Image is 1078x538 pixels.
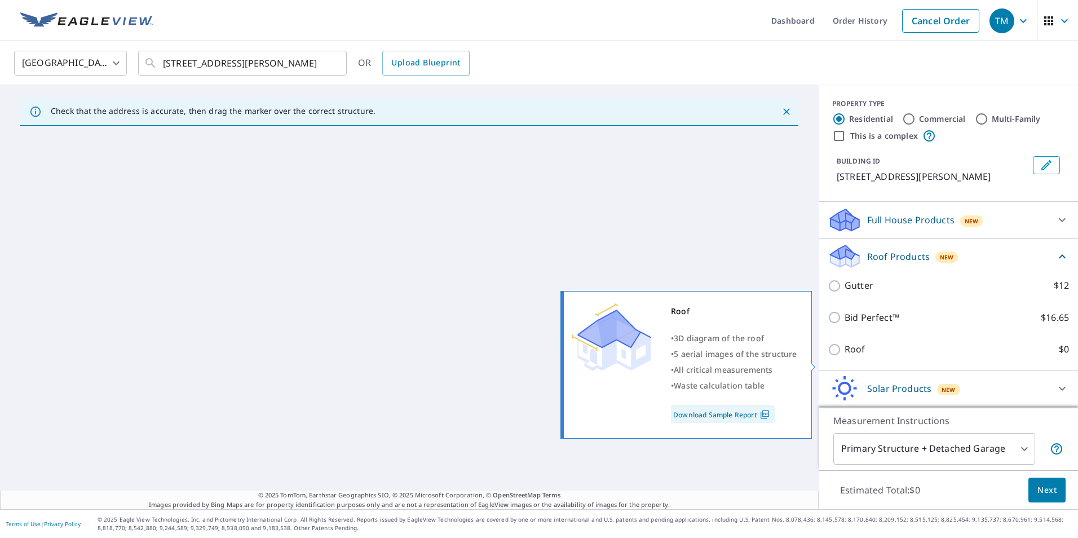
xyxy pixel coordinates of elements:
button: Edit building 1 [1033,156,1060,174]
span: Upload Blueprint [391,56,460,70]
p: Bid Perfect™ [845,311,899,325]
input: Search by address or latitude-longitude [163,47,324,79]
div: TM [989,8,1014,33]
img: Pdf Icon [757,409,772,420]
a: Upload Blueprint [382,51,469,76]
button: Close [779,104,794,119]
label: Multi-Family [992,113,1041,125]
span: Waste calculation table [674,380,765,391]
label: Residential [849,113,893,125]
p: | [6,521,81,527]
a: Cancel Order [902,9,979,33]
div: • [671,378,797,394]
div: • [671,362,797,378]
p: Roof Products [867,250,930,263]
span: New [965,217,979,226]
label: This is a complex [850,130,918,142]
a: OpenStreetMap [493,491,540,499]
p: $16.65 [1041,311,1069,325]
div: [GEOGRAPHIC_DATA] [14,47,127,79]
span: All critical measurements [674,364,772,375]
span: 3D diagram of the roof [674,333,764,343]
label: Commercial [919,113,966,125]
div: PROPERTY TYPE [832,99,1064,109]
p: $12 [1054,279,1069,293]
span: 5 aerial images of the structure [674,349,797,359]
p: $0 [1059,342,1069,356]
p: BUILDING ID [837,156,880,166]
a: Download Sample Report [671,405,775,423]
a: Terms [542,491,561,499]
p: [STREET_ADDRESS][PERSON_NAME] [837,170,1028,183]
div: Roof ProductsNew [828,243,1069,270]
span: Next [1037,483,1057,497]
span: New [942,385,956,394]
div: OR [358,51,470,76]
p: Measurement Instructions [833,414,1063,427]
p: Check that the address is accurate, then drag the marker over the correct structure. [51,106,375,116]
p: © 2025 Eagle View Technologies, Inc. and Pictometry International Corp. All Rights Reserved. Repo... [98,515,1072,532]
div: Primary Structure + Detached Garage [833,433,1035,465]
img: EV Logo [20,12,153,29]
span: Your report will include the primary structure and a detached garage if one exists. [1050,442,1063,456]
div: Full House ProductsNew [828,206,1069,233]
button: Next [1028,478,1066,503]
div: Roof [671,303,797,319]
a: Terms of Use [6,520,41,528]
p: Roof [845,342,865,356]
p: Estimated Total: $0 [831,478,929,502]
img: Premium [572,303,651,371]
span: © 2025 TomTom, Earthstar Geographics SIO, © 2025 Microsoft Corporation, © [258,491,561,500]
span: New [940,253,954,262]
a: Privacy Policy [44,520,81,528]
p: Gutter [845,279,873,293]
div: Solar ProductsNew [828,375,1069,402]
p: Full House Products [867,213,955,227]
p: Solar Products [867,382,931,395]
div: • [671,346,797,362]
div: • [671,330,797,346]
